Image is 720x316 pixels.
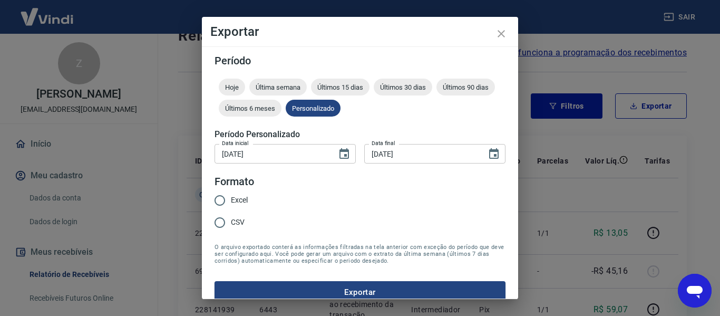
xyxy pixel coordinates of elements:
[436,83,495,91] span: Últimos 90 dias
[219,83,245,91] span: Hoje
[231,217,245,228] span: CSV
[374,83,432,91] span: Últimos 30 dias
[483,143,504,165] button: Choose date, selected date is 17 de set de 2025
[215,55,505,66] h5: Período
[215,244,505,264] span: O arquivo exportado conterá as informações filtradas na tela anterior com exceção do período que ...
[334,143,355,165] button: Choose date, selected date is 12 de set de 2025
[311,79,369,95] div: Últimos 15 dias
[215,281,505,303] button: Exportar
[231,195,248,206] span: Excel
[249,79,307,95] div: Última semana
[311,83,369,91] span: Últimos 15 dias
[374,79,432,95] div: Últimos 30 dias
[372,139,395,147] label: Data final
[215,144,329,164] input: DD/MM/YYYY
[210,25,510,38] h4: Exportar
[219,79,245,95] div: Hoje
[215,129,505,140] h5: Período Personalizado
[219,100,281,117] div: Últimos 6 meses
[489,21,514,46] button: close
[222,139,249,147] label: Data inicial
[286,100,340,117] div: Personalizado
[678,274,712,308] iframe: Botão para abrir a janela de mensagens
[286,104,340,112] span: Personalizado
[436,79,495,95] div: Últimos 90 dias
[364,144,479,164] input: DD/MM/YYYY
[249,83,307,91] span: Última semana
[219,104,281,112] span: Últimos 6 meses
[215,174,254,189] legend: Formato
